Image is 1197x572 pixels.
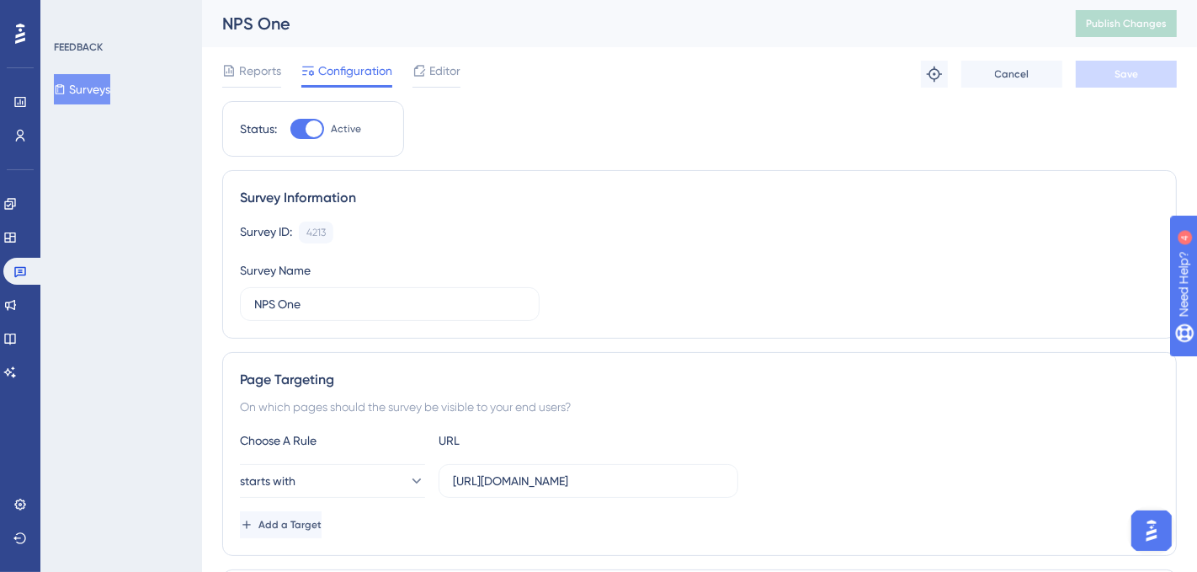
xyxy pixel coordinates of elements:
[453,472,724,490] input: yourwebsite.com/path
[254,295,525,313] input: Type your Survey name
[239,61,281,81] span: Reports
[240,119,277,139] div: Status:
[258,518,322,532] span: Add a Target
[331,122,361,136] span: Active
[240,260,311,281] div: Survey Name
[318,61,392,81] span: Configuration
[961,61,1062,88] button: Cancel
[240,430,425,451] div: Choose A Rule
[222,12,1034,35] div: NPS One
[439,430,624,451] div: URL
[117,8,122,22] div: 4
[1126,505,1177,556] iframe: UserGuiding AI Assistant Launcher
[240,471,295,491] span: starts with
[995,67,1029,81] span: Cancel
[240,222,292,243] div: Survey ID:
[1076,10,1177,37] button: Publish Changes
[240,397,1159,417] div: On which pages should the survey be visible to your end users?
[306,226,326,239] div: 4213
[240,511,322,538] button: Add a Target
[1086,17,1167,30] span: Publish Changes
[40,4,105,24] span: Need Help?
[54,74,110,104] button: Surveys
[54,40,103,54] div: FEEDBACK
[1115,67,1138,81] span: Save
[240,370,1159,390] div: Page Targeting
[1076,61,1177,88] button: Save
[240,188,1159,208] div: Survey Information
[240,464,425,498] button: starts with
[429,61,460,81] span: Editor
